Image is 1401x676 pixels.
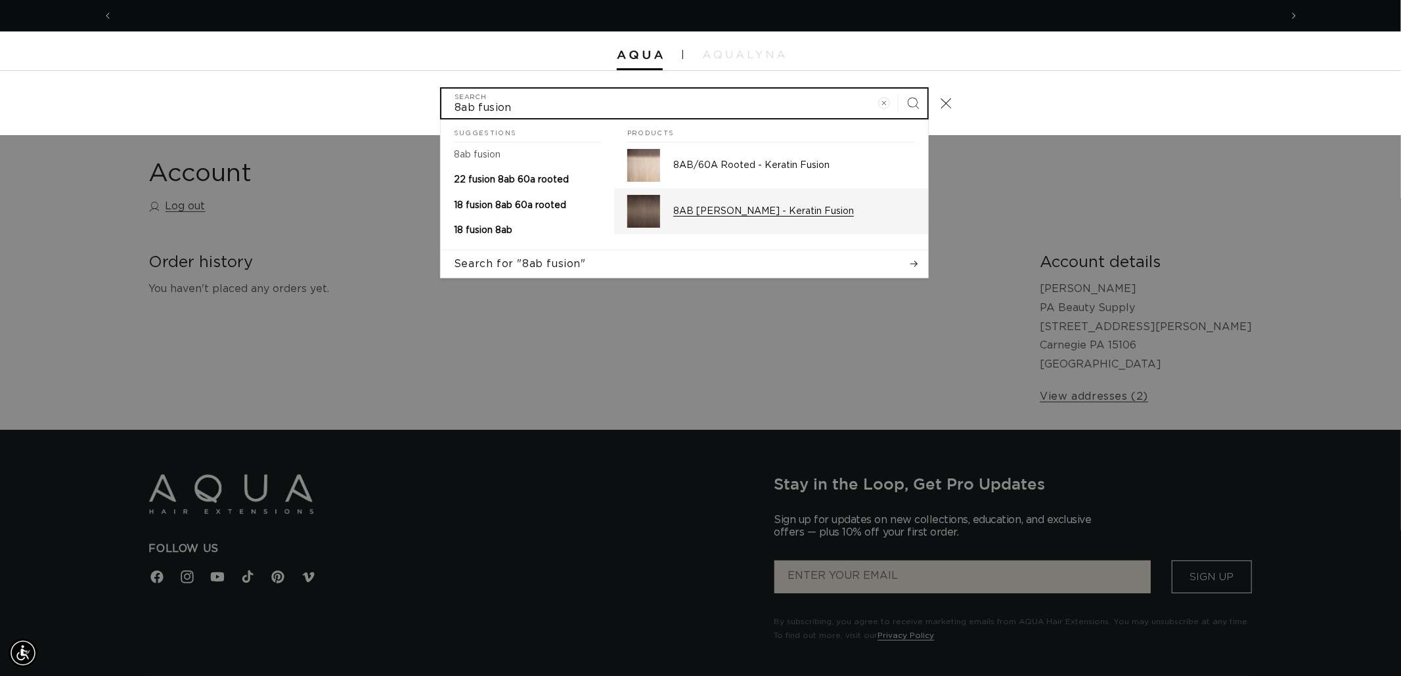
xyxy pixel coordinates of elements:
p: 8ab fusion [454,149,500,161]
p: 8AB/60A Rooted - Keratin Fusion [673,159,915,171]
span: 22 fusion 8ab 60a rooted [454,175,569,184]
iframe: Chat Widget [1218,534,1401,676]
span: SHOP NOW. PAY LATER WITH AFTERPAY NOW AVAILABLE [583,11,839,19]
button: Previous announcement [93,3,122,28]
img: aqualyna.com [703,51,785,58]
button: Next announcement [1279,3,1308,28]
span: Search for "8ab fusion" [454,257,586,271]
img: Aqua Hair Extensions [617,51,663,60]
h2: Suggestions [454,119,601,143]
p: 22 fusion 8ab 60a rooted [454,174,569,186]
p: 8AB [PERSON_NAME] - Keratin Fusion [673,205,915,217]
span: 18 fusion 8ab 60a rooted [454,201,566,210]
img: 8AB/60A Rooted - Keratin Fusion [627,149,660,182]
button: Search [899,89,927,117]
img: 8AB Ash Brown - Keratin Fusion [627,195,660,228]
span: 18 fusion 8ab [454,226,512,235]
p: 18 fusion 8ab [454,224,512,236]
a: 18 fusion 8ab 60a rooted [441,193,614,218]
a: 8AB [PERSON_NAME] - Keratin Fusion [614,188,928,234]
a: 22 fusion 8ab 60a rooted [441,167,614,192]
mark: 8ab fusion [454,150,500,159]
a: 18 fusion 8ab [441,218,614,243]
div: Accessibility Menu [9,639,37,667]
a: 8AB/60A Rooted - Keratin Fusion [614,142,928,188]
button: Clear search term [870,89,899,117]
h2: Products [627,119,915,143]
p: 18 fusion 8ab 60a rooted [454,200,566,211]
button: Close [931,89,960,117]
input: Search [441,89,927,118]
a: 8ab fusion [441,142,614,167]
